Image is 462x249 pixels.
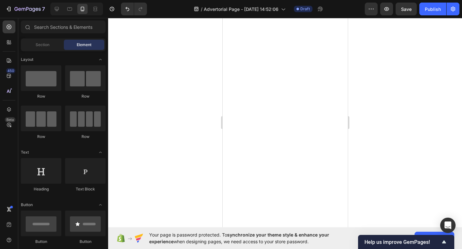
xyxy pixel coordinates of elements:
[364,239,440,245] span: Help us improve GemPages!
[21,20,106,33] input: Search Sections & Elements
[21,239,61,245] div: Button
[201,6,202,12] span: /
[77,42,91,48] span: Element
[21,57,33,62] span: Layout
[65,93,106,99] div: Row
[65,186,106,192] div: Text Block
[415,232,454,245] button: Allow access
[36,42,49,48] span: Section
[42,5,45,13] p: 7
[21,202,33,208] span: Button
[21,134,61,140] div: Row
[440,218,456,233] div: Open Intercom Messenger
[21,93,61,99] div: Row
[95,54,106,65] span: Toggle open
[21,186,61,192] div: Heading
[396,3,417,15] button: Save
[223,18,348,227] iframe: Design area
[5,117,15,122] div: Beta
[204,6,278,12] span: Advertorial Page - [DATE] 14:52:06
[364,238,448,246] button: Show survey - Help us improve GemPages!
[6,68,15,73] div: 450
[425,6,441,12] div: Publish
[300,6,310,12] span: Draft
[65,239,106,245] div: Button
[401,6,412,12] span: Save
[95,200,106,210] span: Toggle open
[3,3,48,15] button: 7
[149,231,354,245] span: Your page is password protected. To when designing pages, we need access to your store password.
[95,147,106,157] span: Toggle open
[65,134,106,140] div: Row
[21,149,29,155] span: Text
[419,3,446,15] button: Publish
[149,232,329,244] span: synchronize your theme style & enhance your experience
[121,3,147,15] div: Undo/Redo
